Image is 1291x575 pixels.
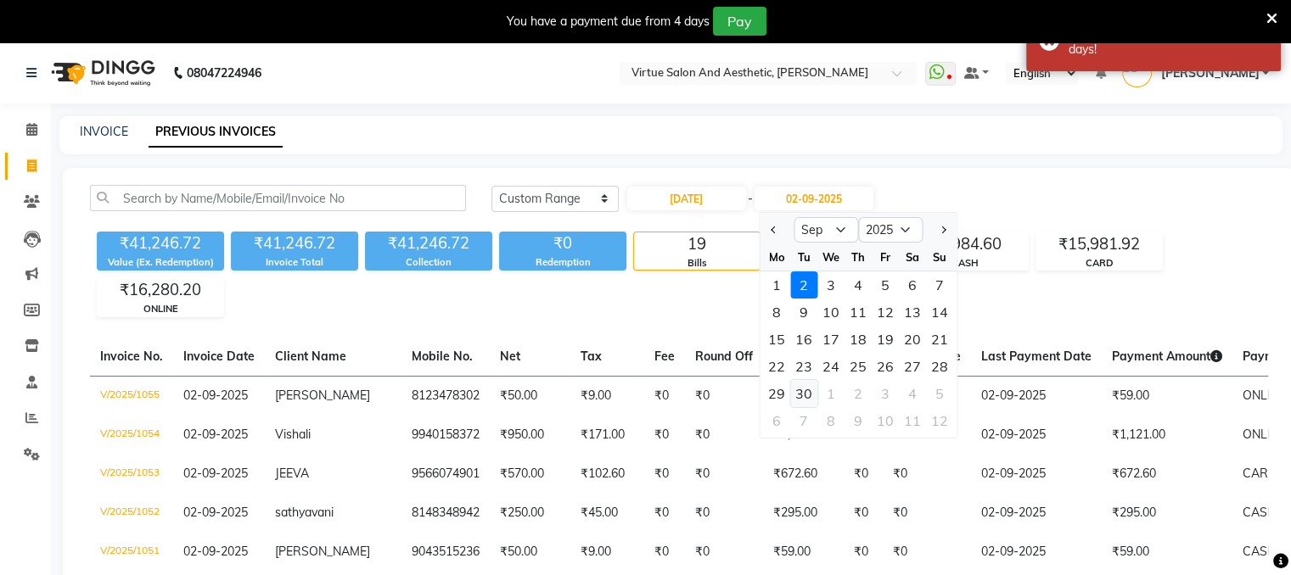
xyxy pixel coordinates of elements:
div: Sunday, October 12, 2025 [926,407,953,434]
div: Saturday, September 27, 2025 [899,353,926,380]
div: 30 [790,380,817,407]
div: Tuesday, October 7, 2025 [790,407,817,434]
input: End Date [755,187,873,210]
td: ₹0 [644,494,685,533]
button: Pay [713,7,766,36]
div: 3 [817,271,845,299]
td: ₹45.00 [570,494,644,533]
span: 02-09-2025 [183,388,248,403]
div: Bills [634,256,760,271]
div: Saturday, October 4, 2025 [899,380,926,407]
div: Wednesday, September 3, 2025 [817,271,845,299]
td: V/2025/1052 [90,494,173,533]
td: ₹0 [883,494,971,533]
div: Friday, September 19, 2025 [872,326,899,353]
div: 9 [790,299,817,326]
div: Tuesday, September 23, 2025 [790,353,817,380]
div: 29 [763,380,790,407]
div: 10 [872,407,899,434]
div: 27 [899,353,926,380]
input: Start Date [627,187,746,210]
div: Thursday, September 25, 2025 [845,353,872,380]
div: 13 [899,299,926,326]
div: ONLINE [98,302,223,316]
div: 26 [872,353,899,380]
div: Collection [365,255,492,270]
div: 10 [817,299,845,326]
td: ₹59.00 [1102,533,1232,572]
div: Th [845,243,872,271]
div: 15 [763,326,790,353]
div: 4 [899,380,926,407]
td: ₹171.00 [570,416,644,455]
div: 16 [790,326,817,353]
td: ₹0 [844,455,883,494]
td: 02-09-2025 [971,494,1102,533]
div: Tuesday, September 16, 2025 [790,326,817,353]
div: Thursday, October 2, 2025 [845,380,872,407]
span: CARD [1243,466,1277,481]
button: Next month [935,216,950,243]
b: 08047224946 [187,49,261,97]
div: 19 [634,232,760,256]
div: 8 [817,407,845,434]
img: Suresh Babu [1122,58,1152,87]
div: Sunday, October 5, 2025 [926,380,953,407]
span: Fee [654,349,675,364]
div: 6 [899,271,926,299]
div: Tuesday, September 2, 2025 [790,271,817,299]
div: 2 [845,380,872,407]
div: Mo [763,243,790,271]
div: 11 [845,299,872,326]
div: 23 [790,353,817,380]
span: - [748,190,753,208]
div: Friday, September 26, 2025 [872,353,899,380]
td: 02-09-2025 [971,416,1102,455]
span: sathyavani [275,505,334,520]
span: [PERSON_NAME] [275,544,370,559]
div: 11 [899,407,926,434]
td: ₹0 [644,376,685,416]
div: Friday, October 3, 2025 [872,380,899,407]
div: 1 [817,380,845,407]
div: 21 [926,326,953,353]
div: Wednesday, September 24, 2025 [817,353,845,380]
div: Sunday, September 7, 2025 [926,271,953,299]
div: You have a payment due from 4 days [507,13,710,31]
span: Invoice No. [100,349,163,364]
span: 02-09-2025 [183,544,248,559]
td: 02-09-2025 [971,455,1102,494]
div: Tu [790,243,817,271]
span: JEEVA [275,466,309,481]
div: 25 [845,353,872,380]
div: 12 [872,299,899,326]
div: CARD [1036,256,1162,271]
div: 19 [872,326,899,353]
div: 5 [926,380,953,407]
td: ₹0 [644,533,685,572]
span: ONLINE [1243,427,1286,442]
span: ONLINE [1243,388,1286,403]
td: ₹0 [844,494,883,533]
td: ₹9.00 [570,533,644,572]
td: ₹250.00 [490,494,570,533]
td: ₹0 [844,533,883,572]
select: Select month [794,217,858,243]
td: ₹59.00 [1102,376,1232,416]
div: Saturday, October 11, 2025 [899,407,926,434]
div: Friday, September 5, 2025 [872,271,899,299]
td: ₹1,121.00 [1102,416,1232,455]
div: Wednesday, October 1, 2025 [817,380,845,407]
div: Friday, October 10, 2025 [872,407,899,434]
td: V/2025/1054 [90,416,173,455]
div: Sunday, September 28, 2025 [926,353,953,380]
td: 02-09-2025 [971,533,1102,572]
div: Wednesday, October 8, 2025 [817,407,845,434]
td: 9940158372 [401,416,490,455]
div: 4 [845,271,872,299]
span: Vishali [275,427,311,442]
span: Net [500,349,520,364]
span: Payment Amount [1112,349,1222,364]
td: ₹59.00 [763,533,844,572]
div: 14 [926,299,953,326]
